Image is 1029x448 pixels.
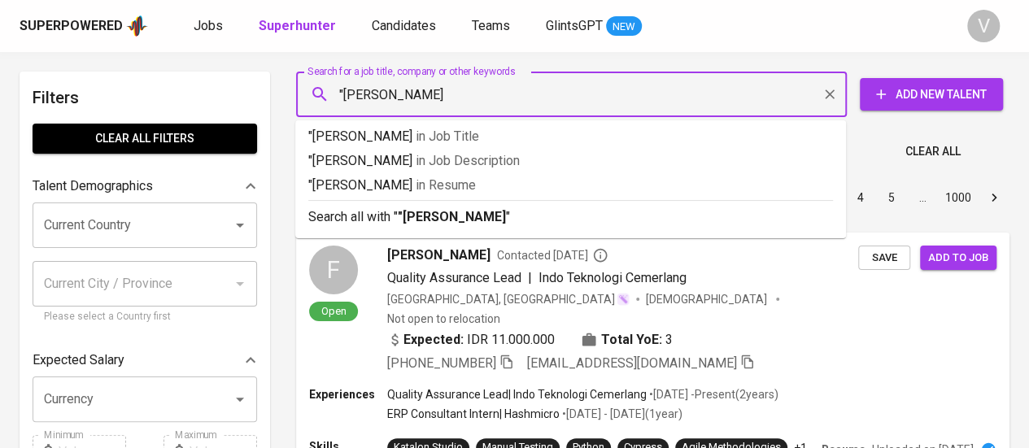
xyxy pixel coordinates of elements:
span: Quality Assurance Lead [387,270,521,285]
nav: pagination navigation [722,185,1009,211]
span: Save [866,249,902,267]
button: Add to job [920,246,996,271]
button: Go to page 4 [848,185,874,211]
div: Expected Salary [33,344,257,376]
div: IDR 11.000.000 [387,330,555,350]
span: [PERSON_NAME] [387,246,491,265]
span: Open [315,304,353,318]
p: Not open to relocation [387,311,500,327]
svg: By Batam recruiter [592,247,608,263]
b: Expected: [403,330,464,350]
a: Candidates [372,16,439,37]
span: NEW [606,19,642,35]
p: Talent Demographics [33,176,153,196]
span: Indo Teknologi Cemerlang [538,270,687,285]
span: Add New Talent [873,85,990,105]
div: Superpowered [20,17,123,36]
button: Clear [818,83,841,106]
p: "[PERSON_NAME] [308,176,833,195]
button: Go to page 5 [879,185,905,211]
div: Talent Demographics [33,170,257,202]
span: Jobs [194,18,223,33]
p: ERP Consultant Intern | Hashmicro [387,406,560,422]
span: [EMAIL_ADDRESS][DOMAIN_NAME] [527,355,737,371]
span: in Job Title [416,128,479,144]
p: Search all with " " [308,207,833,227]
div: V [967,10,1000,42]
p: Experiences [309,386,387,402]
span: 3 [665,330,673,350]
b: Superhunter [259,18,336,33]
span: Contacted [DATE] [497,247,608,263]
button: Save [858,246,910,271]
p: "[PERSON_NAME] [308,127,833,146]
p: • [DATE] - [DATE] ( 1 year ) [560,406,682,422]
button: Clear All [899,137,967,167]
span: GlintsGPT [546,18,603,33]
img: magic_wand.svg [617,293,630,306]
p: • [DATE] - Present ( 2 years ) [647,386,778,402]
div: [GEOGRAPHIC_DATA], [GEOGRAPHIC_DATA] [387,291,630,307]
p: "[PERSON_NAME] [308,151,833,171]
a: Superpoweredapp logo [20,14,148,38]
span: [DEMOGRAPHIC_DATA] [646,291,770,307]
a: Superhunter [259,16,339,37]
button: Clear All filters [33,124,257,154]
p: Quality Assurance Lead | Indo Teknologi Cemerlang [387,386,647,402]
button: Go to next page [981,185,1007,211]
h6: Filters [33,85,257,111]
span: Teams [472,18,510,33]
b: "[PERSON_NAME] [398,209,506,224]
div: F [309,246,358,294]
a: Teams [472,16,513,37]
span: Add to job [928,249,988,267]
span: [PHONE_NUMBER] [387,355,496,371]
div: … [909,189,935,206]
a: GlintsGPT NEW [546,16,642,37]
b: Total YoE: [601,330,662,350]
span: in Job Description [416,153,520,168]
p: Expected Salary [33,350,124,370]
span: Clear All filters [46,128,244,149]
a: Jobs [194,16,226,37]
span: Clear All [905,141,961,162]
img: app logo [126,14,148,38]
span: | [528,268,532,288]
button: Add New Talent [860,78,1003,111]
span: in Resume [416,177,476,193]
span: Candidates [372,18,436,33]
p: Please select a Country first [44,309,246,325]
button: Open [229,388,251,411]
button: Go to page 1000 [940,185,976,211]
button: Open [229,214,251,237]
